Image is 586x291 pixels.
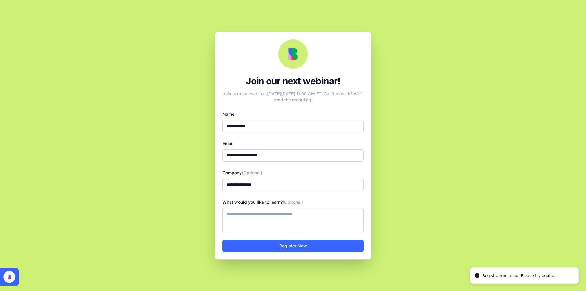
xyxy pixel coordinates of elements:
div: Join our next webinar [DATE][DATE] 11:00 AM ET. Can't make it? We'll send the recording. [222,88,364,103]
label: Company [222,170,262,175]
button: Register Now [222,240,364,252]
label: Email [222,141,233,146]
span: (Optional) [283,199,303,205]
img: Webinar Logo [278,39,308,69]
div: Registration failed. Please try again. [482,273,554,279]
label: Name [222,111,234,117]
label: What would you like to learn? [222,199,303,205]
div: Join our next webinar! [222,75,364,86]
span: (Optional) [242,170,262,175]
